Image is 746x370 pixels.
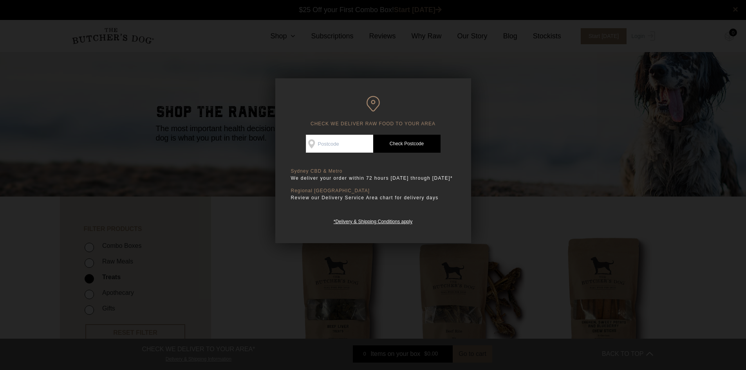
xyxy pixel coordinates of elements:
h6: CHECK WE DELIVER RAW FOOD TO YOUR AREA [291,96,455,127]
p: Regional [GEOGRAPHIC_DATA] [291,188,455,194]
a: Check Postcode [373,135,441,153]
a: *Delivery & Shipping Conditions apply [334,217,412,224]
p: We deliver your order within 72 hours [DATE] through [DATE]* [291,174,455,182]
p: Review our Delivery Service Area chart for delivery days [291,194,455,202]
p: Sydney CBD & Metro [291,168,455,174]
input: Postcode [306,135,373,153]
